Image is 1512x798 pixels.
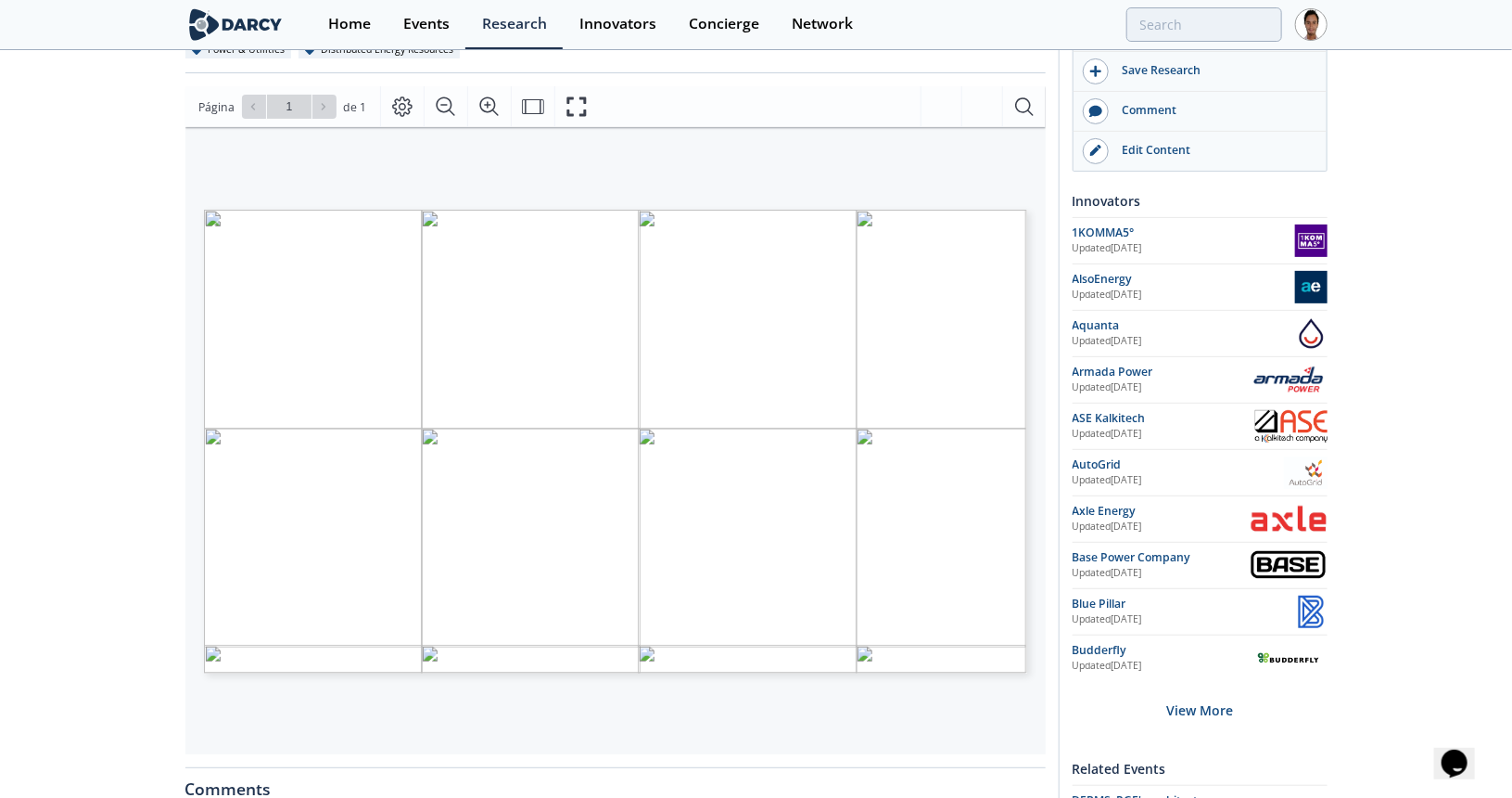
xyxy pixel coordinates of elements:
a: AlsoEnergy Updated[DATE] AlsoEnergy [1073,271,1328,303]
img: Armada Power [1250,366,1328,394]
img: Profile [1295,8,1328,41]
input: Advanced Search [1126,7,1282,42]
img: AutoGrid [1284,457,1328,489]
img: Base Power Company [1250,549,1328,582]
div: View More [1073,681,1328,740]
div: Budderfly [1073,642,1250,659]
div: Updated [DATE] [1073,241,1295,256]
div: AutoGrid [1073,457,1284,473]
div: AlsoEnergy [1073,271,1295,288]
div: Innovators [1073,185,1328,217]
div: Edit Content [1109,142,1316,159]
div: Network [792,17,853,32]
a: AutoGrid Updated[DATE] AutoGrid [1073,457,1328,489]
img: 1KOMMA5° [1295,225,1328,257]
div: Concierge [689,17,759,32]
div: Aquanta [1073,317,1295,334]
div: Comments [185,768,1046,798]
a: Base Power Company Updated[DATE] Base Power Company [1073,549,1328,582]
a: 1KOMMA5° Updated[DATE] 1KOMMA5° [1073,225,1328,257]
div: Related Events [1073,753,1328,785]
div: Updated [DATE] [1073,380,1250,395]
img: Budderfly [1250,646,1328,671]
div: Updated [DATE] [1073,473,1284,488]
div: Blue Pillar [1073,596,1295,612]
div: Power & Utilities [185,42,292,58]
div: ASE Kalkitech [1073,410,1256,427]
a: Budderfly Updated[DATE] Budderfly [1073,642,1328,675]
a: Blue Pillar Updated[DATE] Blue Pillar [1073,596,1328,628]
div: Distributed Energy Resources [299,42,461,58]
div: Updated [DATE] [1073,334,1295,349]
div: Armada Power [1073,364,1250,380]
div: Comment [1109,102,1316,119]
div: Updated [DATE] [1073,566,1250,581]
a: Armada Power Updated[DATE] Armada Power [1073,364,1328,396]
img: Aquanta [1295,317,1328,350]
div: Home [328,17,371,32]
a: Axle Energy Updated[DATE] Axle Energy [1073,503,1328,535]
div: Updated [DATE] [1073,520,1250,534]
div: Save Research [1109,62,1316,79]
div: 1KOMMA5° [1073,225,1295,241]
a: Aquanta Updated[DATE] Aquanta [1073,317,1328,350]
img: Blue Pillar [1295,596,1328,628]
img: AlsoEnergy [1295,271,1328,303]
a: ASE Kalkitech Updated[DATE] ASE Kalkitech [1073,410,1328,443]
div: Research [482,17,547,32]
a: Edit Content [1074,132,1327,171]
iframe: chat widget [1434,724,1493,779]
div: Base Power Company [1073,549,1250,566]
div: Updated [DATE] [1073,427,1256,442]
div: Innovators [579,17,656,32]
img: ASE Kalkitech [1255,410,1327,443]
div: Axle Energy [1073,503,1250,520]
img: logo-wide.svg [185,8,286,41]
div: Events [403,17,450,32]
img: Axle Energy [1250,505,1328,534]
div: Updated [DATE] [1073,288,1295,302]
div: Updated [DATE] [1073,659,1250,674]
div: Updated [DATE] [1073,612,1295,627]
